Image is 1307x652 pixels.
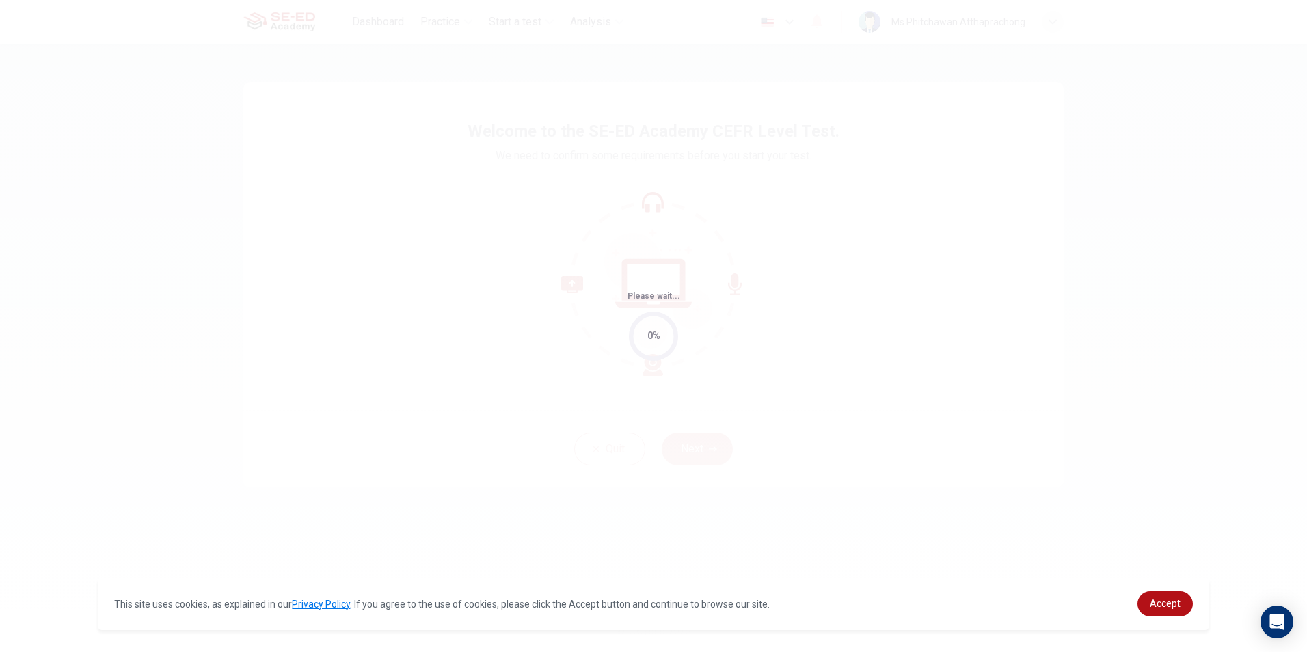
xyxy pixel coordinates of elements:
[647,328,660,344] div: 0%
[628,291,680,301] span: Please wait...
[98,578,1209,630] div: cookieconsent
[1261,606,1293,638] div: Open Intercom Messenger
[1137,591,1193,616] a: dismiss cookie message
[292,599,350,610] a: Privacy Policy
[114,599,770,610] span: This site uses cookies, as explained in our . If you agree to the use of cookies, please click th...
[1150,598,1181,609] span: Accept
